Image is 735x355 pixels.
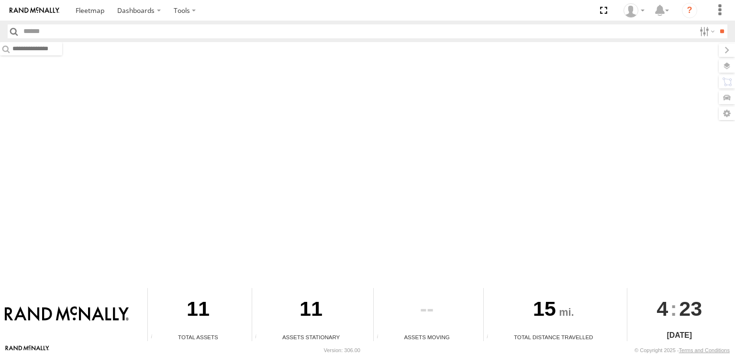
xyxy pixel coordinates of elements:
[657,288,668,329] span: 4
[484,333,624,341] div: Total Distance Travelled
[679,288,702,329] span: 23
[148,334,162,341] div: Total number of Enabled Assets
[252,334,267,341] div: Total number of assets current stationary.
[252,333,370,341] div: Assets Stationary
[148,288,248,333] div: 11
[374,333,479,341] div: Assets Moving
[148,333,248,341] div: Total Assets
[627,330,732,341] div: [DATE]
[627,288,732,329] div: :
[252,288,370,333] div: 11
[682,3,697,18] i: ?
[696,24,716,38] label: Search Filter Options
[5,306,129,322] img: Rand McNally
[484,288,624,333] div: 15
[374,334,388,341] div: Total number of assets current in transit.
[324,347,360,353] div: Version: 306.00
[484,334,498,341] div: Total distance travelled by all assets within specified date range and applied filters
[635,347,730,353] div: © Copyright 2025 -
[10,7,59,14] img: rand-logo.svg
[5,345,49,355] a: Visit our Website
[719,107,735,120] label: Map Settings
[620,3,648,18] div: Valeo Dash
[679,347,730,353] a: Terms and Conditions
